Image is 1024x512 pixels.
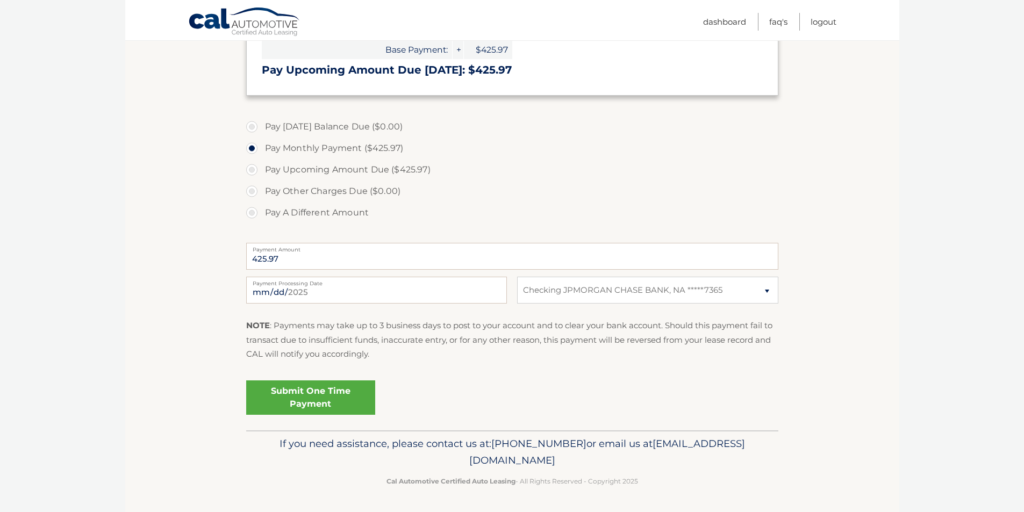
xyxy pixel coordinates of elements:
p: If you need assistance, please contact us at: or email us at [253,435,771,470]
p: - All Rights Reserved - Copyright 2025 [253,475,771,487]
strong: NOTE [246,320,270,330]
strong: Cal Automotive Certified Auto Leasing [386,477,515,485]
a: Logout [811,13,836,31]
a: Dashboard [703,13,746,31]
a: Cal Automotive [188,7,301,38]
label: Pay Monthly Payment ($425.97) [246,138,778,159]
h3: Pay Upcoming Amount Due [DATE]: $425.97 [262,63,763,77]
span: [PHONE_NUMBER] [491,437,586,450]
span: $425.97 [464,40,512,59]
p: : Payments may take up to 3 business days to post to your account and to clear your bank account.... [246,319,778,361]
input: Payment Amount [246,243,778,270]
label: Pay [DATE] Balance Due ($0.00) [246,116,778,138]
label: Payment Processing Date [246,277,507,285]
label: Pay Other Charges Due ($0.00) [246,181,778,202]
label: Pay A Different Amount [246,202,778,223]
span: + [453,40,463,59]
input: Payment Date [246,277,507,304]
span: Base Payment: [262,40,452,59]
label: Payment Amount [246,243,778,251]
a: Submit One Time Payment [246,380,375,415]
a: FAQ's [769,13,787,31]
label: Pay Upcoming Amount Due ($425.97) [246,159,778,181]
